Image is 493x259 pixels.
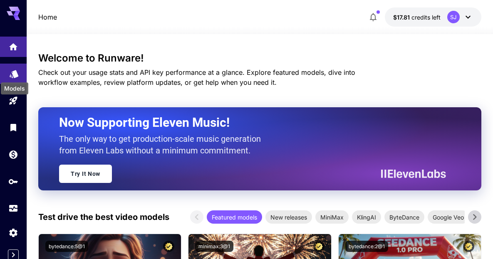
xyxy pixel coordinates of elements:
[428,210,469,224] div: Google Veo
[59,165,112,183] a: Try It Now
[393,13,441,22] div: $17.80925
[59,115,440,131] h2: Now Supporting Eleven Music!
[447,11,460,23] div: SJ
[313,241,325,252] button: Certified Model – Vetted for best performance and includes a commercial license.
[8,176,18,187] div: API Keys
[411,14,441,21] span: credits left
[8,42,18,52] div: Home
[45,241,88,252] button: bytedance:5@1
[207,213,262,222] span: Featured models
[163,241,174,252] button: Certified Model – Vetted for best performance and includes a commercial license.
[8,203,18,214] div: Usage
[207,210,262,224] div: Featured models
[428,213,469,222] span: Google Veo
[38,211,169,223] p: Test drive the best video models
[38,68,355,86] span: Check out your usage stats and API key performance at a glance. Explore featured models, dive int...
[315,210,349,224] div: MiniMax
[384,210,424,224] div: ByteDance
[352,213,381,222] span: KlingAI
[9,66,19,76] div: Models
[384,213,424,222] span: ByteDance
[59,133,267,156] p: The only way to get production-scale music generation from Eleven Labs without a minimum commitment.
[265,210,312,224] div: New releases
[385,7,481,27] button: $17.80925SJ
[8,96,18,106] div: Playground
[8,149,18,160] div: Wallet
[345,241,388,252] button: bytedance:2@1
[265,213,312,222] span: New releases
[8,227,18,238] div: Settings
[393,14,411,21] span: $17.81
[463,241,474,252] button: Certified Model – Vetted for best performance and includes a commercial license.
[352,210,381,224] div: KlingAI
[1,82,28,94] div: Models
[38,12,57,22] a: Home
[195,241,233,252] button: minimax:3@1
[8,122,18,133] div: Library
[38,12,57,22] nav: breadcrumb
[38,52,481,64] h3: Welcome to Runware!
[315,213,349,222] span: MiniMax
